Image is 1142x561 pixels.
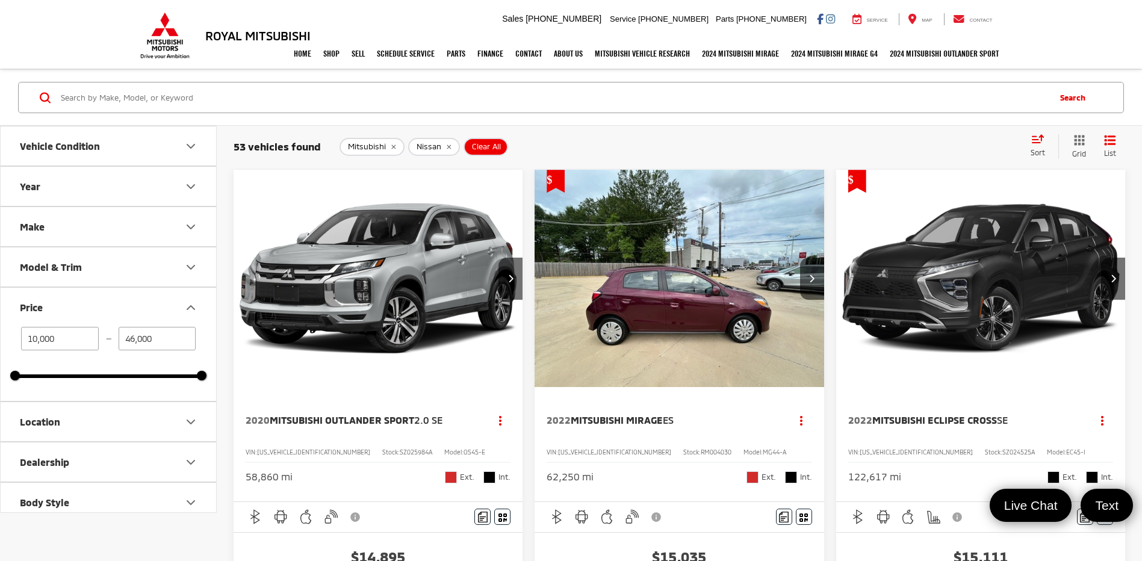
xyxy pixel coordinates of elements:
span: Text [1089,497,1125,513]
span: RM004030 [701,448,731,456]
img: 2020 Mitsubishi Outlander Sport 2.0 SE [233,170,524,388]
a: Finance [471,39,509,69]
span: [US_VEHICLE_IDENTIFICATION_NUMBER] [558,448,671,456]
i: Window Sticker [498,512,507,522]
div: Year [20,181,40,192]
span: Int. [1101,471,1113,483]
button: Actions [791,410,812,431]
span: [US_VEHICLE_IDENTIFICATION_NUMBER] [860,448,973,456]
button: YearYear [1,167,217,206]
img: Apple CarPlay [901,509,916,524]
button: Window Sticker [796,509,812,525]
button: Next image [800,258,824,300]
a: 2020 Mitsubishi Outlander Sport 2.0 SE2020 Mitsubishi Outlander Sport 2.0 SE2020 Mitsubishi Outla... [233,170,524,387]
span: Stock: [382,448,400,456]
span: Mitsubishi Eclipse Cross [872,414,997,426]
span: Model: [444,448,464,456]
img: Bluetooth® [248,509,263,524]
span: Ext. [460,471,474,483]
span: Model: [1047,448,1066,456]
img: Heated Seats [926,509,941,524]
input: Search by Make, Model, or Keyword [60,83,1048,112]
button: Clear All [464,138,508,156]
div: Make [184,220,198,234]
a: Contact [509,39,548,69]
span: Get Price Drop Alert [547,170,565,193]
button: List View [1095,134,1125,159]
span: Stock: [985,448,1002,456]
span: Grid [1072,149,1086,159]
img: Android Auto [273,509,288,524]
span: List [1104,148,1116,158]
span: SE [997,414,1008,426]
button: DealershipDealership [1,442,217,482]
div: Vehicle Condition [184,139,198,153]
img: Apple CarPlay [299,509,314,524]
span: Nissan [417,142,441,152]
button: Comments [776,509,792,525]
img: Keyless Entry [624,509,639,524]
div: Model & Trim [184,260,198,274]
button: MakeMake [1,207,217,246]
span: VIN: [848,448,860,456]
span: Ext. [762,471,776,483]
span: 2022 [547,414,571,426]
a: Mitsubishi Vehicle Research [589,39,696,69]
button: Model & TrimModel & Trim [1,247,217,287]
a: Parts: Opens in a new tab [441,39,471,69]
span: [US_VEHICLE_IDENTIFICATION_NUMBER] [257,448,370,456]
span: ES [663,414,674,426]
a: Facebook: Click to visit our Facebook page [817,14,824,23]
span: dropdown dots [800,415,802,425]
a: 2024 Mitsubishi Mirage [696,39,785,69]
a: Map [899,13,941,25]
span: Mitsubishi Outlander Sport [270,414,414,426]
button: Body StyleBody Style [1,483,217,522]
a: 2024 Mitsubishi Mirage G4 [785,39,884,69]
span: dropdown dots [1101,415,1103,425]
div: Price [20,302,43,313]
input: minimum Buy price [21,327,99,350]
span: 2020 [246,414,270,426]
img: 2022 Mitsubishi Mirage ES [534,170,825,388]
div: 62,250 mi [547,470,594,484]
input: maximum Buy price [119,327,196,350]
span: Labrador Black Pearl [1047,471,1060,483]
div: Body Style [184,495,198,510]
button: View Disclaimer [948,504,969,530]
button: Select sort value [1025,134,1058,158]
span: — [102,333,115,344]
button: View Disclaimer [647,504,668,530]
img: Bluetooth® [550,509,565,524]
span: 2.0 SE [414,414,442,426]
span: Ext. [1063,471,1077,483]
a: 2024 Mitsubishi Outlander SPORT [884,39,1005,69]
button: Comments [474,509,491,525]
span: 2022 [848,414,872,426]
a: Sell [346,39,371,69]
a: Instagram: Click to visit our Instagram page [826,14,835,23]
span: Contact [969,17,992,23]
i: Window Sticker [799,512,808,522]
span: Live Chat [998,497,1064,513]
button: PricePrice [1,288,217,327]
span: Service [867,17,888,23]
button: LocationLocation [1,402,217,441]
a: 2022 Mitsubishi Mirage ES2022 Mitsubishi Mirage ES2022 Mitsubishi Mirage ES2022 Mitsubishi Mirage ES [534,170,825,387]
img: Comments [779,512,789,522]
span: VIN: [246,448,257,456]
span: EC45-I [1066,448,1085,456]
div: Year [184,179,198,194]
span: MG44-A [763,448,786,456]
span: [PHONE_NUMBER] [638,14,709,23]
span: Red Diamond [445,471,457,483]
a: Service [843,13,897,25]
img: Apple CarPlay [600,509,615,524]
span: Mitsubishi [348,142,386,152]
div: Dealership [20,456,69,468]
span: Service [610,14,636,23]
span: Map [922,17,932,23]
a: 2020Mitsubishi Outlander Sport2.0 SE [246,414,477,427]
div: Body Style [20,497,69,508]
